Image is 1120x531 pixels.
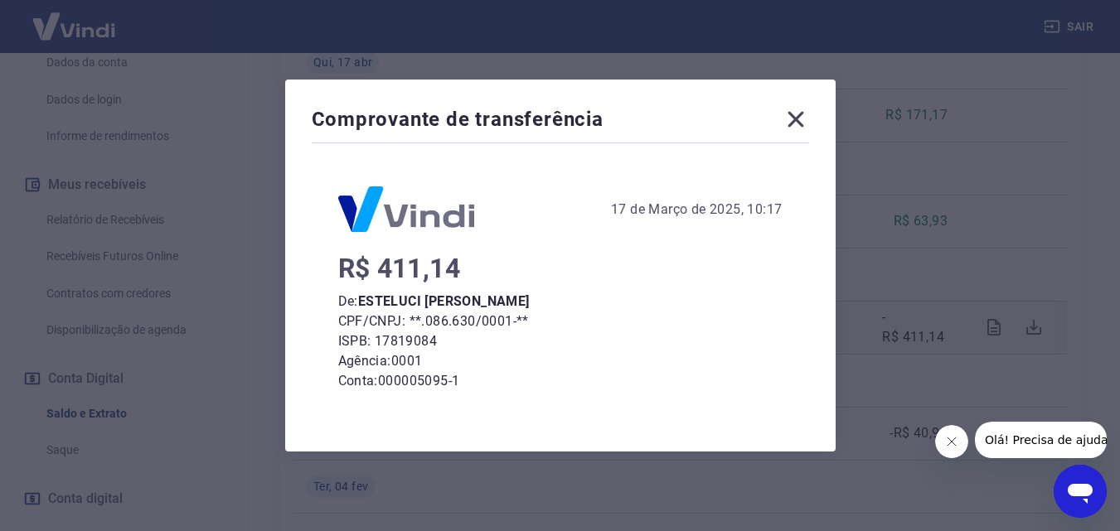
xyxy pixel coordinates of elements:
iframe: Botão para abrir a janela de mensagens [1054,465,1107,518]
b: ESTELUCI [PERSON_NAME] [358,293,530,309]
p: CPF/CNPJ: **.086.630/0001-** [338,311,783,331]
iframe: Mensagem da empresa [975,422,1107,458]
iframe: Fechar mensagem [935,425,968,458]
span: R$ 411,14 [338,253,461,284]
div: Comprovante de transferência [312,106,809,139]
p: ISPB: 17819084 [338,331,783,351]
span: Olá! Precisa de ajuda? [10,12,139,25]
p: De: [338,292,783,311]
img: Logo [338,186,474,232]
div: 17 de Março de 2025, 10:17 [611,200,782,220]
p: Conta: 000005095-1 [338,371,783,391]
p: Agência: 0001 [338,351,783,371]
p: Tipo de conta: CC - Pessoa Jurídica [338,391,783,411]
